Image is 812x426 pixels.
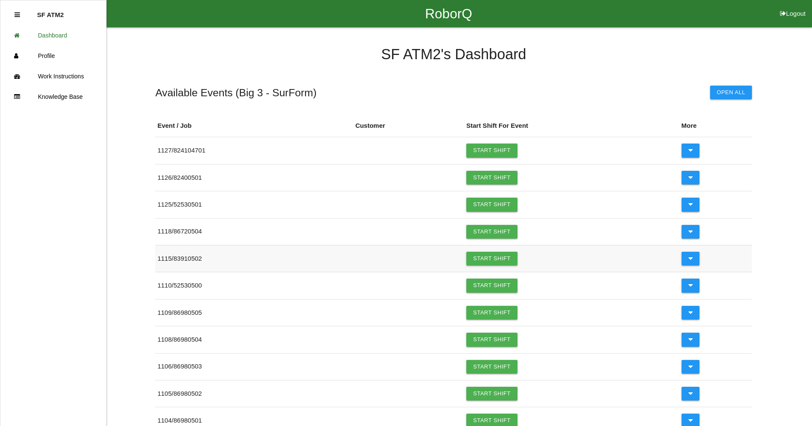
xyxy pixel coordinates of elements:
a: Start Shift [466,387,517,400]
a: Work Instructions [0,66,106,86]
td: 1105 / 86980502 [155,380,353,407]
a: Start Shift [466,198,517,211]
td: 1127 / 824104701 [155,137,353,164]
th: Event / Job [155,115,353,137]
a: Dashboard [0,25,106,46]
a: Knowledge Base [0,86,106,107]
a: Start Shift [466,225,517,239]
td: 1118 / 86720504 [155,218,353,245]
a: Start Shift [466,360,517,374]
p: SF ATM2 [37,5,64,18]
th: Start Shift For Event [464,115,679,137]
a: Start Shift [466,333,517,346]
h4: SF ATM2 's Dashboard [155,46,752,63]
a: Start Shift [466,306,517,319]
div: Close [14,5,20,25]
td: 1115 / 83910502 [155,245,353,272]
td: 1109 / 86980505 [155,299,353,326]
td: 1126 / 82400501 [155,164,353,191]
th: More [679,115,752,137]
h5: Available Events ( Big 3 - SurForm ) [155,87,316,98]
td: 1108 / 86980504 [155,326,353,353]
button: Open All [710,86,752,99]
a: Start Shift [466,279,517,292]
a: Profile [0,46,106,66]
td: 1106 / 86980503 [155,353,353,380]
td: 1125 / 52530501 [155,191,353,218]
a: Start Shift [466,171,517,184]
a: Start Shift [466,252,517,265]
td: 1110 / 52530500 [155,272,353,299]
th: Customer [353,115,464,137]
a: Start Shift [466,144,517,157]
